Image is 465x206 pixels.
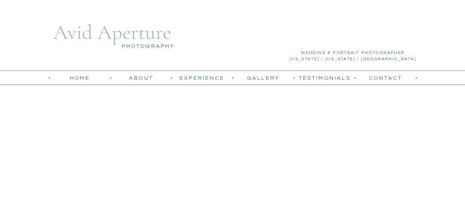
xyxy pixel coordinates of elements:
[26,20,198,45] div: Avid Aperture
[122,42,173,49] div: Photography
[179,74,226,82] a: Experience
[284,50,422,65] h3: wedding & portrait photographer [US_STATE] / [US_STATE] / [GEOGRAPHIC_DATA]
[118,74,165,82] a: about
[56,74,104,82] a: home
[362,74,409,82] a: contact
[299,74,346,82] a: testimonials
[240,74,287,82] a: Gallery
